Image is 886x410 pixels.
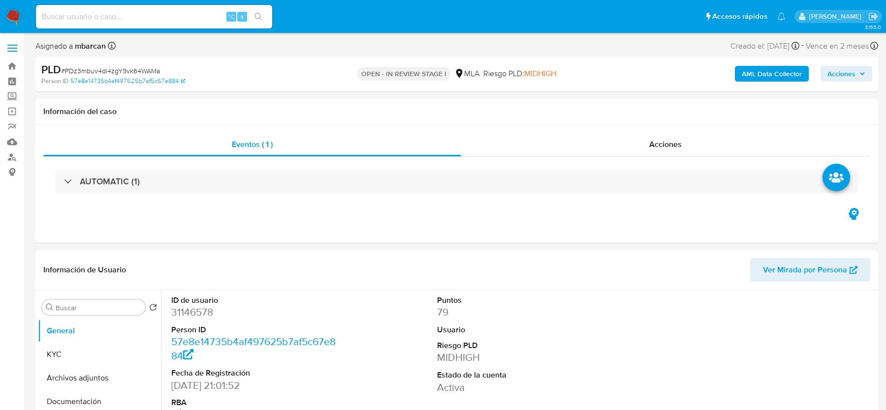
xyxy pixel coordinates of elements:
[43,265,126,275] h1: Información de Usuario
[41,61,61,77] b: PLD
[232,139,273,150] span: Eventos ( 1 )
[171,379,339,392] dd: [DATE] 21:01:52
[35,41,106,52] span: Asignado a
[437,324,604,335] dt: Usuario
[38,366,161,390] button: Archivos adjuntos
[437,295,604,306] dt: Puntos
[437,340,604,351] dt: Riesgo PLD
[454,68,479,79] div: MLA
[868,11,879,22] a: Salir
[171,305,339,319] dd: 31146578
[712,11,767,22] span: Accesos rápidos
[809,12,865,21] p: magali.barcan@mercadolibre.com
[80,176,140,187] h3: AUTOMATIC (1)
[730,39,799,53] div: Creado el: [DATE]
[43,107,870,117] h1: Información del caso
[41,77,68,86] b: Person ID
[524,68,556,79] span: MIDHIGH
[38,343,161,366] button: KYC
[827,66,855,82] span: Acciones
[437,381,604,394] dd: Activa
[735,66,809,82] button: AML Data Collector
[38,319,161,343] button: General
[171,295,339,306] dt: ID de usuario
[777,12,786,21] a: Notificaciones
[149,303,157,314] button: Volver al orden por defecto
[61,66,160,76] span: # PDz3mbuv4di4zgY9vk64WAMa
[70,77,185,86] a: 57e8e14735b4af497625b7af5c67e884
[73,40,106,52] b: mbarcan
[46,303,54,311] button: Buscar
[55,170,858,193] div: AUTOMATIC (1)
[171,368,339,379] dt: Fecha de Registración
[241,12,244,21] span: s
[763,258,847,282] span: Ver Mirada por Persona
[357,67,450,81] p: OPEN - IN REVIEW STAGE I
[171,324,339,335] dt: Person ID
[742,66,802,82] b: AML Data Collector
[171,334,336,362] a: 57e8e14735b4af497625b7af5c67e884
[171,397,339,408] dt: RBA
[36,10,272,23] input: Buscar usuario o caso...
[227,12,235,21] span: ⌥
[248,10,268,24] button: search-icon
[437,370,604,381] dt: Estado de la cuenta
[56,303,141,312] input: Buscar
[806,41,869,52] span: Vence en 2 meses
[649,139,682,150] span: Acciones
[483,68,556,79] span: Riesgo PLD:
[437,351,604,364] dd: MIDHIGH
[750,258,870,282] button: Ver Mirada por Persona
[801,39,804,53] span: -
[821,66,872,82] button: Acciones
[437,305,604,319] dd: 79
